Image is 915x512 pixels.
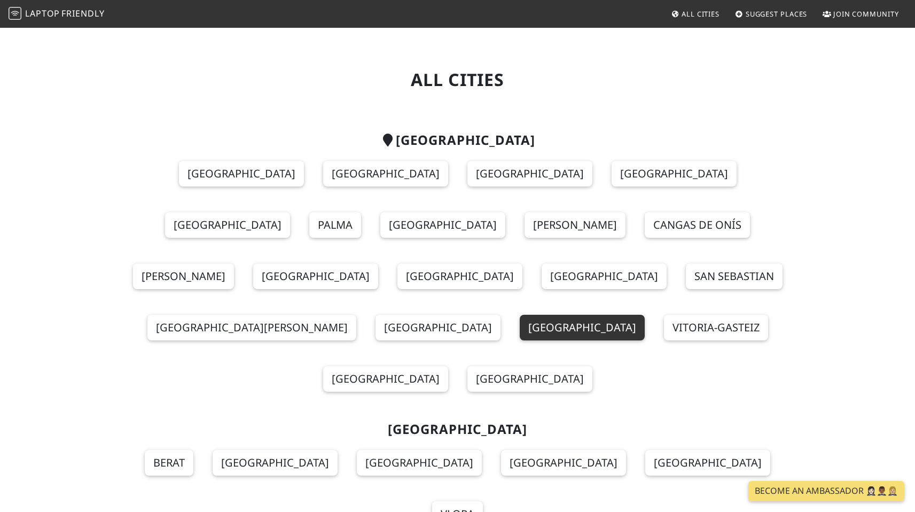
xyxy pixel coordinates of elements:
h2: [GEOGRAPHIC_DATA] [112,422,804,437]
a: LaptopFriendly LaptopFriendly [9,5,105,24]
a: Join Community [818,4,903,24]
a: [GEOGRAPHIC_DATA] [357,450,482,476]
a: Berat [145,450,193,476]
a: [PERSON_NAME] [525,212,625,238]
a: [GEOGRAPHIC_DATA] [645,450,770,476]
a: [GEOGRAPHIC_DATA] [397,263,522,289]
a: [GEOGRAPHIC_DATA] [376,315,500,340]
a: Palma [309,212,361,238]
h1: All Cities [112,69,804,90]
a: [GEOGRAPHIC_DATA] [612,161,737,187]
a: [GEOGRAPHIC_DATA] [542,263,667,289]
a: Vitoria-Gasteiz [664,315,768,340]
a: [GEOGRAPHIC_DATA] [179,161,304,187]
span: Join Community [833,9,899,19]
span: Laptop [25,7,60,19]
a: Suggest Places [731,4,812,24]
a: All Cities [667,4,724,24]
a: [PERSON_NAME] [133,263,234,289]
a: [GEOGRAPHIC_DATA] [213,450,338,476]
a: San Sebastian [686,263,783,289]
img: LaptopFriendly [9,7,21,20]
a: [GEOGRAPHIC_DATA] [467,161,592,187]
a: [GEOGRAPHIC_DATA] [323,161,448,187]
a: [GEOGRAPHIC_DATA][PERSON_NAME] [147,315,356,340]
a: [GEOGRAPHIC_DATA] [520,315,645,340]
span: Suggest Places [746,9,808,19]
a: [GEOGRAPHIC_DATA] [253,263,378,289]
a: [GEOGRAPHIC_DATA] [501,450,626,476]
h2: [GEOGRAPHIC_DATA] [112,133,804,148]
a: Cangas de Onís [645,212,750,238]
a: [GEOGRAPHIC_DATA] [165,212,290,238]
span: Friendly [61,7,104,19]
span: All Cities [682,9,720,19]
a: [GEOGRAPHIC_DATA] [467,366,592,392]
a: [GEOGRAPHIC_DATA] [323,366,448,392]
a: [GEOGRAPHIC_DATA] [380,212,505,238]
